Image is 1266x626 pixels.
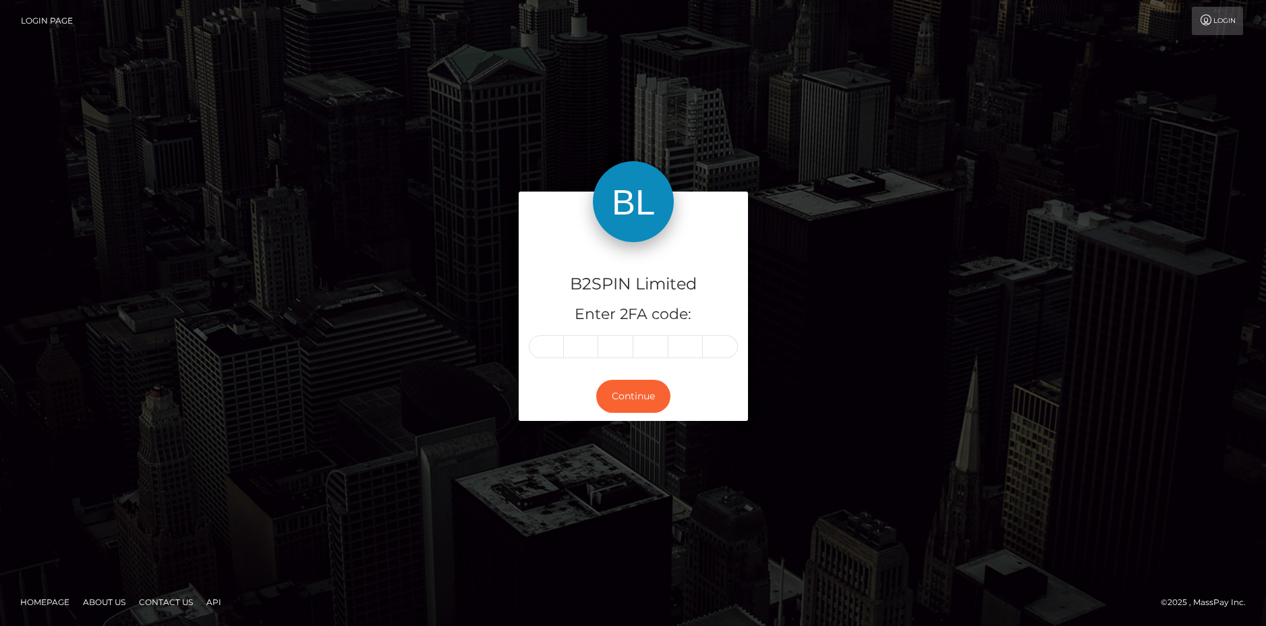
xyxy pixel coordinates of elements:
[529,273,738,296] h4: B2SPIN Limited
[1192,7,1243,35] a: Login
[15,592,75,613] a: Homepage
[134,592,198,613] a: Contact Us
[1161,595,1256,610] div: © 2025 , MassPay Inc.
[201,592,227,613] a: API
[593,161,674,242] img: B2SPIN Limited
[529,304,738,325] h5: Enter 2FA code:
[78,592,131,613] a: About Us
[596,380,670,413] button: Continue
[21,7,73,35] a: Login Page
